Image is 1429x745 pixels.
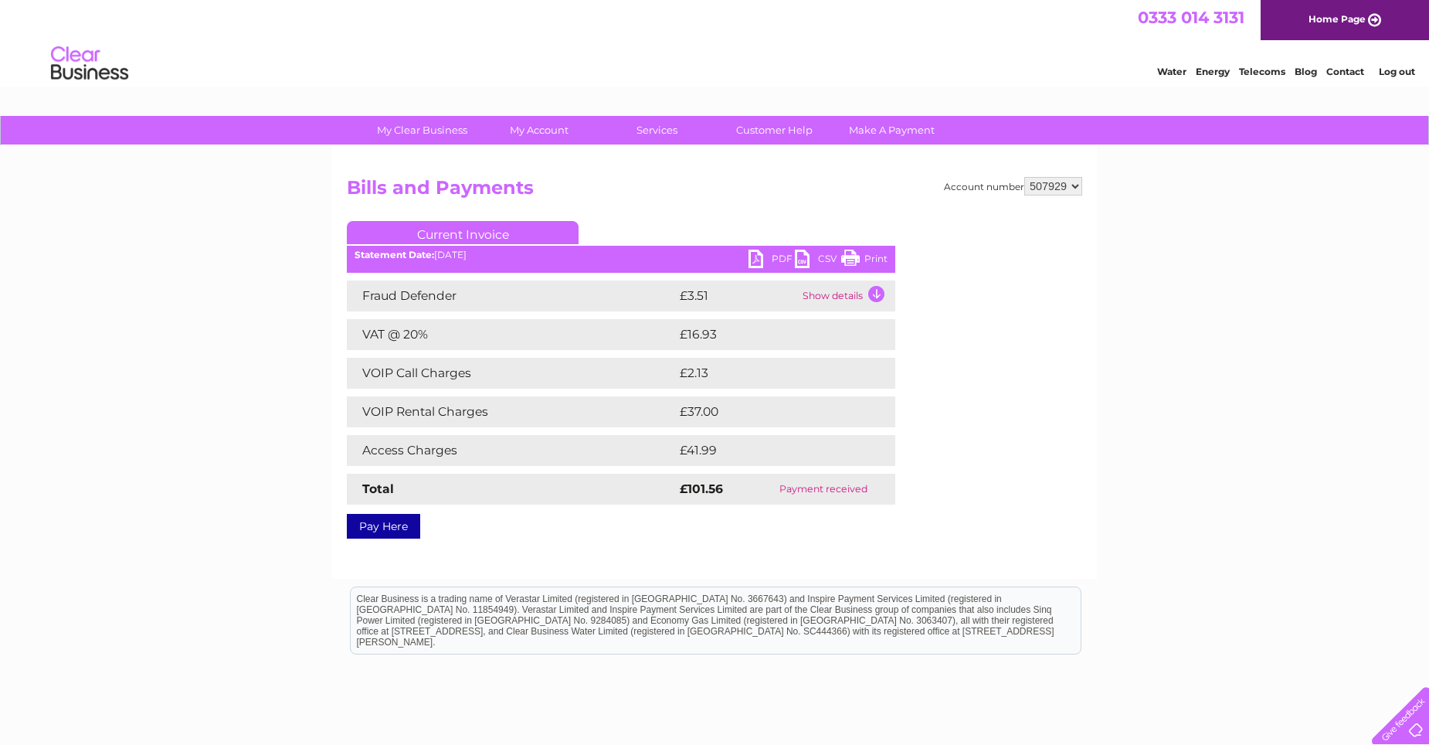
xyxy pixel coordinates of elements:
[795,250,841,272] a: CSV
[362,481,394,496] strong: Total
[711,116,838,145] a: Customer Help
[50,40,129,87] img: logo.png
[752,474,895,505] td: Payment received
[841,250,888,272] a: Print
[676,319,863,350] td: £16.93
[347,514,420,539] a: Pay Here
[347,221,579,244] a: Current Invoice
[676,396,864,427] td: £37.00
[1138,8,1244,27] a: 0333 014 3131
[347,177,1082,206] h2: Bills and Payments
[347,319,676,350] td: VAT @ 20%
[347,281,676,311] td: Fraud Defender
[1239,66,1285,77] a: Telecoms
[347,358,676,389] td: VOIP Call Charges
[1196,66,1230,77] a: Energy
[1326,66,1364,77] a: Contact
[828,116,955,145] a: Make A Payment
[676,435,863,466] td: £41.99
[347,250,895,260] div: [DATE]
[676,281,799,311] td: £3.51
[358,116,486,145] a: My Clear Business
[1157,66,1186,77] a: Water
[944,177,1082,196] div: Account number
[347,435,676,466] td: Access Charges
[347,396,676,427] td: VOIP Rental Charges
[799,281,895,311] td: Show details
[680,481,723,496] strong: £101.56
[355,249,434,260] b: Statement Date:
[748,250,795,272] a: PDF
[593,116,721,145] a: Services
[351,9,1081,75] div: Clear Business is a trading name of Verastar Limited (registered in [GEOGRAPHIC_DATA] No. 3667643...
[1295,66,1317,77] a: Blog
[1379,66,1415,77] a: Log out
[676,358,857,389] td: £2.13
[476,116,603,145] a: My Account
